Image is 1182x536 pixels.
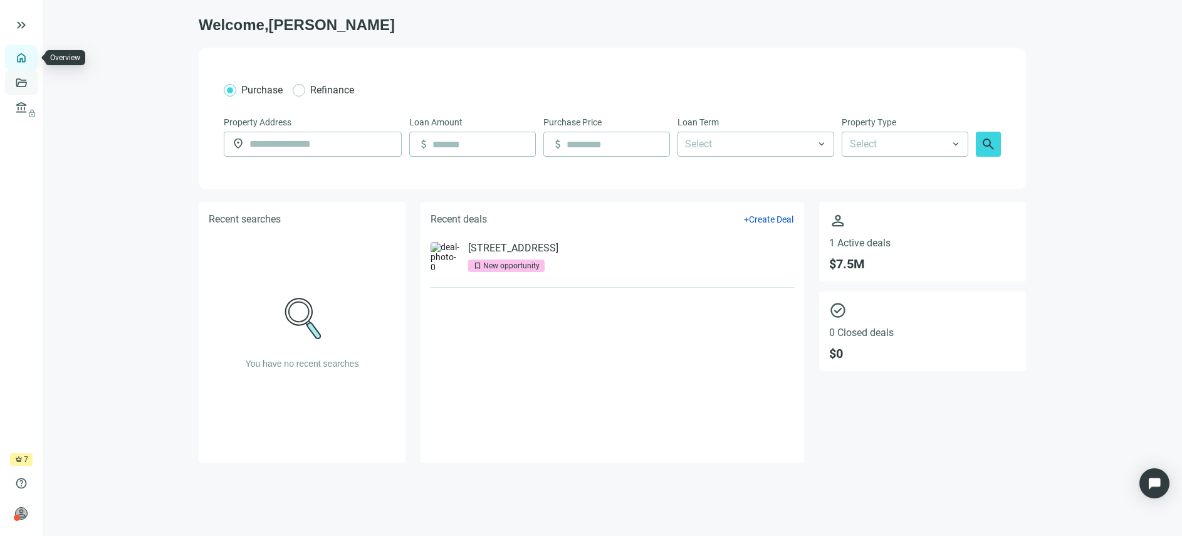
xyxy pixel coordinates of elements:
span: search [981,137,996,152]
a: [STREET_ADDRESS] [468,242,558,255]
button: +Create Deal [743,214,794,225]
span: Purchase [241,84,283,96]
h5: Recent deals [431,212,487,227]
img: deal-photo-0 [431,242,461,272]
span: 1 Active deals [829,237,1016,249]
span: Property Type [842,115,896,129]
h1: Welcome, [PERSON_NAME] [199,15,1026,35]
span: Create Deal [749,214,793,224]
span: Refinance [310,84,354,96]
span: person [15,507,28,520]
div: New opportunity [483,260,540,272]
h5: Recent searches [209,212,281,227]
span: Loan Amount [409,115,463,129]
span: Purchase Price [543,115,602,129]
button: keyboard_double_arrow_right [14,18,29,33]
span: bookmark [473,261,482,270]
span: + [744,214,749,224]
span: attach_money [417,138,430,150]
span: crown [15,456,23,463]
span: Loan Term [677,115,719,129]
span: $ 7.5M [829,256,1016,271]
span: attach_money [552,138,564,150]
span: person [829,212,1016,229]
span: $ 0 [829,346,1016,361]
span: check_circle [829,302,1016,319]
span: Property Address [224,115,291,129]
span: 7 [24,453,28,466]
div: Open Intercom Messenger [1139,468,1169,498]
span: You have no recent searches [246,359,359,369]
span: 0 Closed deals [829,327,1016,339]
span: help [15,477,28,490]
button: search [976,132,1001,157]
span: location_on [232,137,244,150]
